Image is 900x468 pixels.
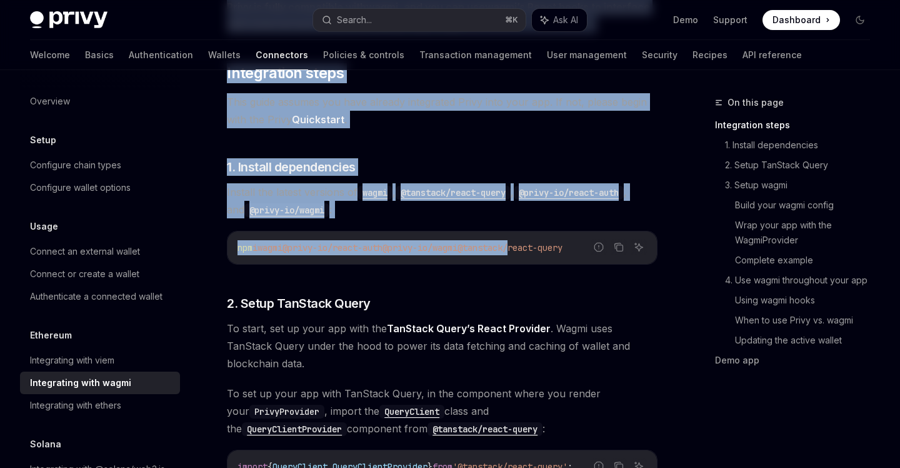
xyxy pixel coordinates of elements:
span: @tanstack/react-query [457,242,562,253]
h5: Setup [30,133,56,148]
a: 2. Setup TanStack Query [725,155,880,175]
div: Connect an external wallet [30,244,140,259]
a: Integrating with wagmi [20,372,180,394]
a: Support [713,14,747,26]
a: Policies & controls [323,40,404,70]
a: Connect an external wallet [20,240,180,263]
span: Dashboard [772,14,821,26]
span: Install the latest versions of , , , and : [227,183,657,218]
a: Recipes [692,40,727,70]
a: Wrap your app with the WagmiProvider [735,215,880,250]
div: Integrating with wagmi [30,375,131,390]
a: Quickstart [292,113,344,126]
div: Integrating with viem [30,353,114,368]
a: Integrating with viem [20,349,180,372]
a: User management [547,40,627,70]
button: Search...⌘K [313,9,525,31]
a: QueryClientProvider [242,422,347,435]
div: Configure chain types [30,158,121,173]
span: To start, set up your app with the . Wagmi uses TanStack Query under the hood to power its data f... [227,320,657,372]
a: Connectors [256,40,308,70]
span: wagmi [257,242,282,253]
a: @tanstack/react-query [396,186,511,198]
a: Welcome [30,40,70,70]
a: Complete example [735,250,880,270]
code: @privy-io/wagmi [244,203,329,217]
span: This guide assumes you have already integrated Privy into your app. If not, please begin with the... [227,93,657,128]
a: Integrating with ethers [20,394,180,417]
a: Basics [85,40,114,70]
a: Configure wallet options [20,176,180,199]
span: Integration steps [227,63,344,83]
a: 1. Install dependencies [725,135,880,155]
code: @tanstack/react-query [427,422,542,436]
h5: Solana [30,437,61,452]
a: @privy-io/react-auth [514,186,624,198]
a: wagmi [357,186,392,198]
span: i [252,242,257,253]
a: Build your wagmi config [735,195,880,215]
h5: Usage [30,219,58,234]
code: wagmi [357,186,392,200]
code: PrivyProvider [249,405,324,419]
div: Authenticate a connected wallet [30,289,162,304]
a: Dashboard [762,10,840,30]
a: Demo app [715,350,880,370]
a: Configure chain types [20,154,180,176]
a: When to use Privy vs. wagmi [735,310,880,330]
a: Connect or create a wallet [20,263,180,285]
button: Ask AI [631,239,647,255]
code: @privy-io/react-auth [514,186,624,200]
a: Security [642,40,677,70]
div: Connect or create a wallet [30,267,139,282]
div: Overview [30,94,70,109]
span: On this page [727,95,784,110]
span: To set up your app with TanStack Query, in the component where you render your , import the class... [227,385,657,437]
a: Overview [20,90,180,113]
button: Copy the contents from the code block [611,239,627,255]
a: TanStack Query’s React Provider [387,322,551,335]
a: Demo [673,14,698,26]
span: @privy-io/wagmi [382,242,457,253]
span: 2. Setup TanStack Query [227,295,371,312]
img: dark logo [30,11,107,29]
button: Ask AI [532,9,587,31]
span: 1. Install dependencies [227,158,356,176]
span: Ask AI [553,14,578,26]
button: Report incorrect code [591,239,607,255]
a: Wallets [208,40,241,70]
a: @tanstack/react-query [427,422,542,435]
code: QueryClientProvider [242,422,347,436]
a: Integration steps [715,115,880,135]
span: @privy-io/react-auth [282,242,382,253]
div: Search... [337,13,372,28]
a: @privy-io/wagmi [244,203,329,216]
a: API reference [742,40,802,70]
code: @tanstack/react-query [396,186,511,200]
a: Transaction management [419,40,532,70]
div: Integrating with ethers [30,398,121,413]
a: 4. Use wagmi throughout your app [725,270,880,290]
a: Using wagmi hooks [735,290,880,310]
a: Authenticate a connected wallet [20,285,180,308]
span: npm [237,242,252,253]
code: QueryClient [379,405,444,419]
h5: Ethereum [30,328,72,343]
button: Toggle dark mode [850,10,870,30]
a: Updating the active wallet [735,330,880,350]
a: 3. Setup wagmi [725,175,880,195]
a: QueryClient [379,405,444,417]
span: ⌘ K [505,15,518,25]
div: Configure wallet options [30,180,131,195]
a: Authentication [129,40,193,70]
